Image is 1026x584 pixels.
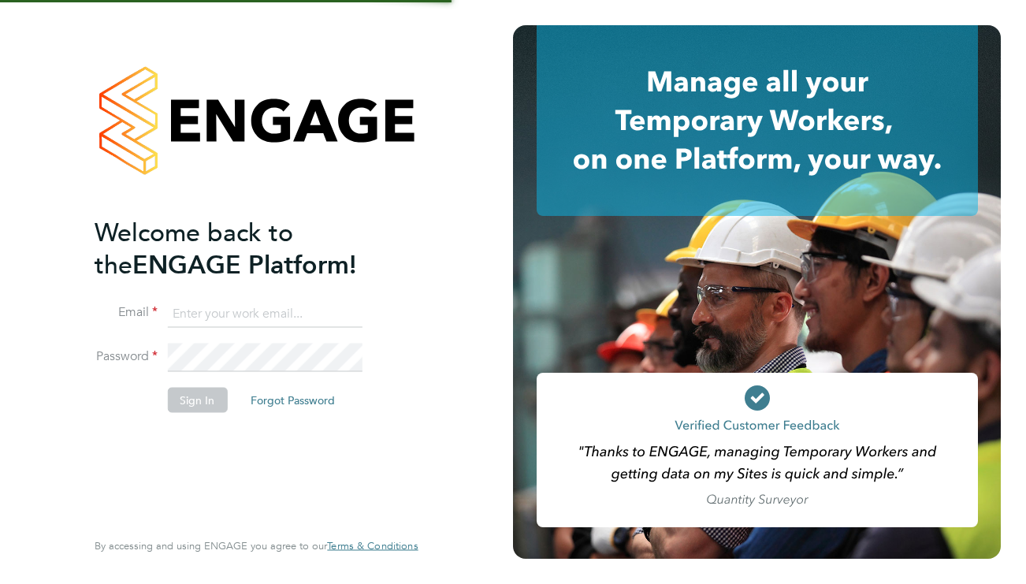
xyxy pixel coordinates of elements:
[327,540,418,552] a: Terms & Conditions
[238,388,348,413] button: Forgot Password
[327,539,418,552] span: Terms & Conditions
[95,217,293,280] span: Welcome back to the
[95,304,158,321] label: Email
[167,299,362,328] input: Enter your work email...
[95,216,402,281] h2: ENGAGE Platform!
[167,388,227,413] button: Sign In
[95,348,158,365] label: Password
[95,539,418,552] span: By accessing and using ENGAGE you agree to our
